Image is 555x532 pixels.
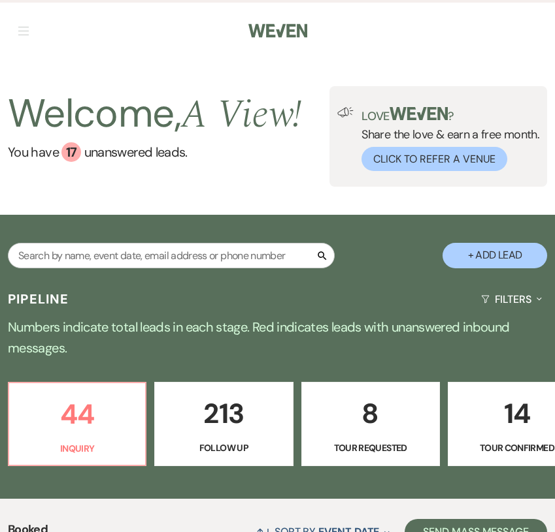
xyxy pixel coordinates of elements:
p: 213 [163,392,284,435]
a: 8Tour Requested [301,382,440,467]
button: Filters [476,282,547,317]
p: 8 [310,392,431,435]
input: Search by name, event date, email address or phone number [8,243,335,268]
img: Weven Logo [248,17,307,44]
p: Tour Requested [310,441,431,455]
button: Click to Refer a Venue [362,147,507,171]
p: Inquiry [17,441,137,456]
img: loud-speaker-illustration.svg [337,107,354,117]
span: A View ! [181,85,302,145]
a: You have 17 unanswered leads. [8,142,301,162]
a: 44Inquiry [8,382,146,467]
div: 17 [61,142,81,162]
p: 44 [17,392,137,436]
p: Follow Up [163,441,284,455]
p: Love ? [362,107,539,122]
h3: Pipeline [8,290,69,308]
h2: Welcome, [8,86,301,142]
img: weven-logo-green.svg [390,107,448,120]
a: 213Follow Up [154,382,293,467]
div: Share the love & earn a free month. [354,107,539,171]
button: + Add Lead [443,243,547,268]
